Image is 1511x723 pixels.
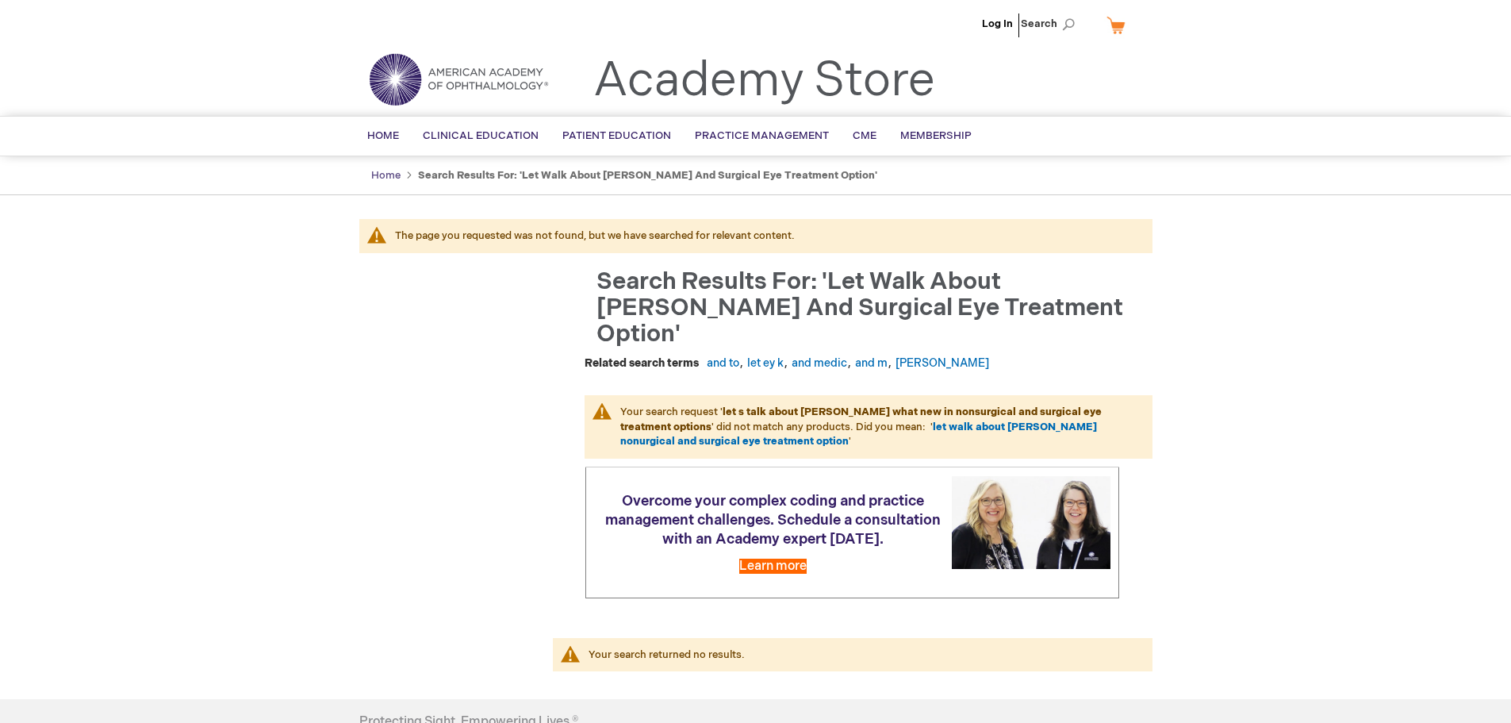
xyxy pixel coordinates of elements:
span: Practice Management [695,129,829,142]
dt: Related search terms [585,356,699,371]
strong: let s talk about [PERSON_NAME] what new in nonsurgical and surgical eye treatment options [620,406,1102,433]
p: Your search request ' ' did not match any products. Did you mean: ' ' [585,395,1152,459]
span: Search [1021,8,1081,40]
a: Academy Store [593,52,935,110]
span: Home [367,129,399,142]
span: Membership [900,129,972,142]
span: Patient Education [562,129,671,142]
strong: Search results for: 'let walk about [PERSON_NAME] and surgical eye treatment option' [418,169,877,182]
a: [PERSON_NAME] [895,356,989,370]
span: Clinical Education [423,129,539,142]
a: and medic [792,356,847,370]
a: Log In [982,17,1013,30]
a: Learn more [739,559,807,574]
a: and to [707,356,739,370]
img: Schedule a consultation with an Academy expert today [952,476,1110,569]
a: let ey k [747,356,784,370]
a: and m [855,356,888,370]
span: CME [853,129,876,142]
div: The page you requested was not found, but we have searched for relevant content. [395,229,1137,244]
a: Home [371,169,401,182]
span: Search results for: 'let walk about [PERSON_NAME] and surgical eye treatment option' [596,267,1123,348]
div: Your search returned no results. [589,648,1137,663]
span: Overcome your complex coding and practice management challenges. Schedule a consultation with an ... [605,493,941,548]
